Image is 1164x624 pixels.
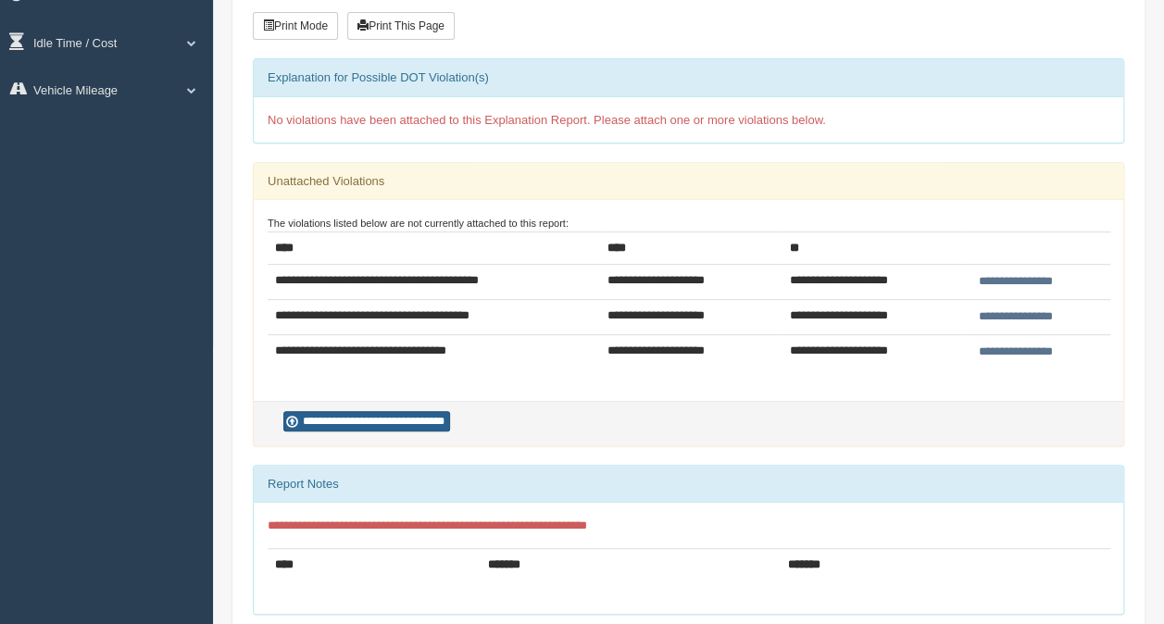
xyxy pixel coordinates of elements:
[347,12,455,40] button: Print This Page
[254,163,1123,200] div: Unattached Violations
[253,12,338,40] button: Print Mode
[268,218,569,229] small: The violations listed below are not currently attached to this report:
[268,113,826,127] span: No violations have been attached to this Explanation Report. Please attach one or more violations...
[254,59,1123,96] div: Explanation for Possible DOT Violation(s)
[254,466,1123,503] div: Report Notes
